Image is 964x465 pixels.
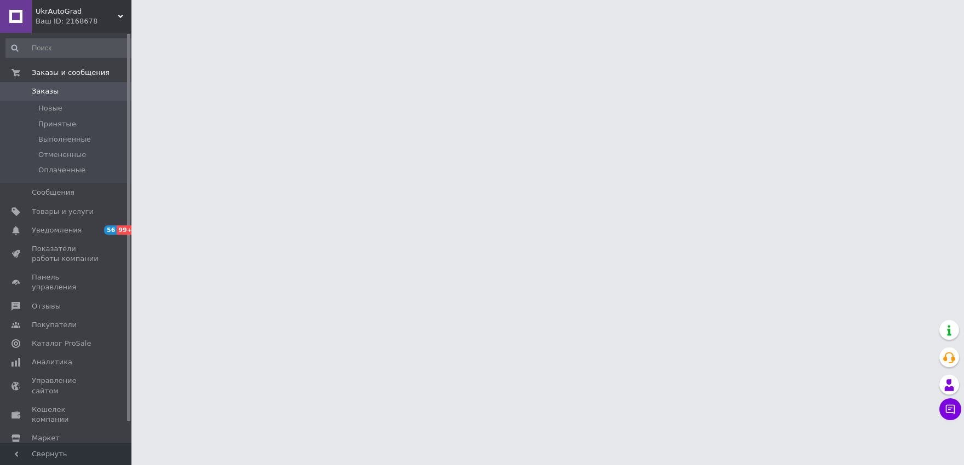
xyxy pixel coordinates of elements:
[32,433,60,443] span: Маркет
[5,38,135,58] input: Поиск
[32,188,74,197] span: Сообщения
[32,320,77,330] span: Покупатели
[38,135,91,144] span: Выполненные
[38,165,85,175] span: Оплаченные
[32,405,101,425] span: Кошелек компании
[38,150,86,160] span: Отмененные
[32,376,101,396] span: Управление сайтом
[32,244,101,264] span: Показатели работы компании
[32,68,110,78] span: Заказы и сообщения
[38,119,76,129] span: Принятые
[32,339,91,348] span: Каталог ProSale
[38,103,62,113] span: Новые
[32,225,82,235] span: Уведомления
[36,7,118,16] span: UkrAutoGrad
[939,398,961,420] button: Чат с покупателем
[117,225,135,235] span: 99+
[32,272,101,292] span: Панель управления
[36,16,131,26] div: Ваш ID: 2168678
[104,225,117,235] span: 56
[32,357,72,367] span: Аналитика
[32,301,61,311] span: Отзывы
[32,207,94,217] span: Товары и услуги
[32,86,59,96] span: Заказы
